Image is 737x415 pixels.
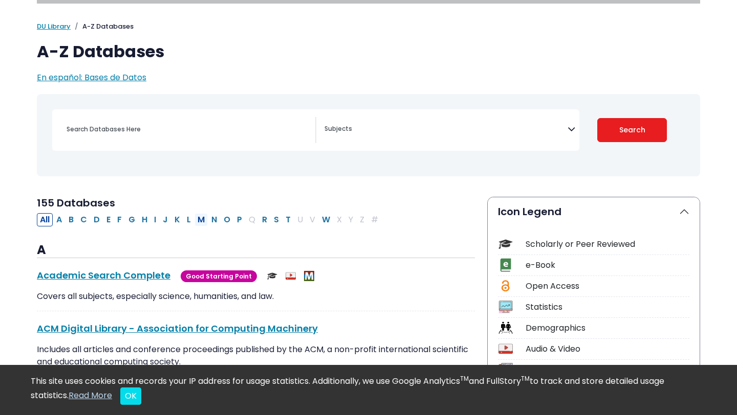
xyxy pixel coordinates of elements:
[151,213,159,226] button: Filter Results I
[234,213,245,226] button: Filter Results P
[66,213,77,226] button: Filter Results B
[526,343,689,355] div: Audio & Video
[286,271,296,281] img: Audio & Video
[120,387,141,405] button: Close
[37,243,475,258] h3: A
[31,375,706,405] div: This site uses cookies and records your IP address for usage statistics. Additionally, we use Goo...
[283,213,294,226] button: Filter Results T
[498,300,512,314] img: Icon Statistics
[319,213,333,226] button: Filter Results W
[597,118,667,142] button: Submit for Search Results
[53,213,65,226] button: Filter Results A
[498,237,512,251] img: Icon Scholarly or Peer Reviewed
[37,72,146,83] a: En español: Bases de Datos
[221,213,233,226] button: Filter Results O
[103,213,114,226] button: Filter Results E
[37,343,475,380] p: Includes all articles and conference proceedings published by the ACM, a non-profit international...
[526,322,689,334] div: Demographics
[526,238,689,250] div: Scholarly or Peer Reviewed
[259,213,270,226] button: Filter Results R
[77,213,90,226] button: Filter Results C
[498,258,512,272] img: Icon e-Book
[521,374,530,383] sup: TM
[60,122,315,136] input: Search database by title or keyword
[37,21,700,32] nav: breadcrumb
[499,279,512,293] img: Icon Open Access
[114,213,125,226] button: Filter Results F
[37,322,318,335] a: ACM Digital Library - Association for Computing Machinery
[91,213,103,226] button: Filter Results D
[526,280,689,292] div: Open Access
[37,196,115,210] span: 155 Databases
[498,363,512,377] img: Icon Newspapers
[139,213,150,226] button: Filter Results H
[37,94,700,176] nav: Search filters
[267,271,277,281] img: Scholarly or Peer Reviewed
[208,213,220,226] button: Filter Results N
[71,21,134,32] li: A-Z Databases
[184,213,194,226] button: Filter Results L
[271,213,282,226] button: Filter Results S
[498,342,512,356] img: Icon Audio & Video
[69,389,112,401] a: Read More
[526,364,689,376] div: Newspapers
[526,301,689,313] div: Statistics
[194,213,208,226] button: Filter Results M
[125,213,138,226] button: Filter Results G
[324,126,568,134] textarea: Search
[171,213,183,226] button: Filter Results K
[526,259,689,271] div: e-Book
[498,321,512,335] img: Icon Demographics
[37,42,700,61] h1: A-Z Databases
[37,269,170,282] a: Academic Search Complete
[37,213,382,225] div: Alpha-list to filter by first letter of database name
[37,21,71,31] a: DU Library
[488,197,700,226] button: Icon Legend
[304,271,314,281] img: MeL (Michigan electronic Library)
[160,213,171,226] button: Filter Results J
[181,270,257,282] span: Good Starting Point
[37,213,53,226] button: All
[460,374,469,383] sup: TM
[37,290,475,303] p: Covers all subjects, especially science, humanities, and law.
